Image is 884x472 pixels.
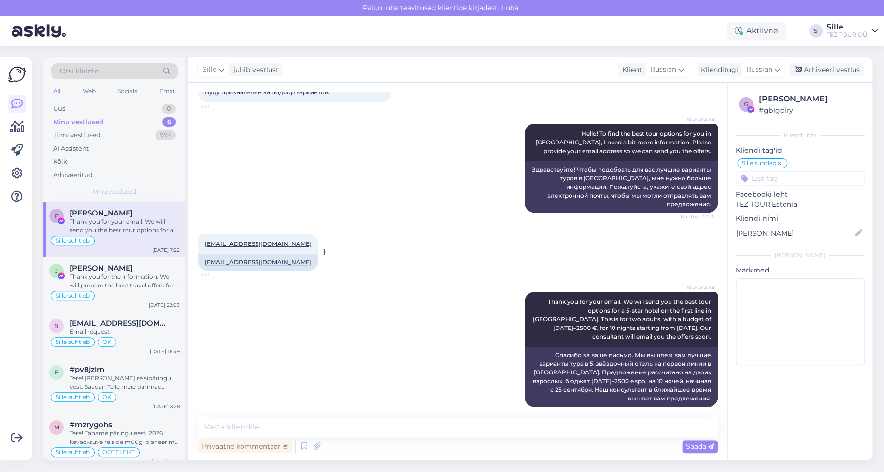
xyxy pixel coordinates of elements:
div: Tere! Täname päringu eest. 2026 kevad-suve reiside müügi planeerime avada oktoobris 2025. Teie pä... [70,429,180,446]
div: [PERSON_NAME] [736,251,865,259]
div: TEZ TOUR OÜ [827,31,868,39]
span: Sille suhtleb [56,238,90,243]
div: S [809,24,823,38]
div: Email [157,85,178,98]
a: [EMAIL_ADDRESS][DOMAIN_NAME] [205,258,312,266]
div: Web [81,85,98,98]
span: Minu vestlused [93,187,136,196]
div: Arhiveeritud [53,171,93,180]
div: Thank you for your email. We will send you the best tour options for a 5-star hotel on the first ... [70,217,180,235]
div: Sille [827,23,868,31]
div: Tere! [PERSON_NAME] reisipäringu eest. Saadan Teile meie parimad pakkumised esimesel võimalusel. ... [70,374,180,391]
p: Märkmed [736,265,865,275]
div: Klient [618,65,642,75]
span: Sille suhtleb [56,293,90,299]
span: AI Assistent [679,116,715,123]
p: Kliendi nimi [736,214,865,224]
a: SilleTEZ TOUR OÜ [827,23,878,39]
div: [DATE] 7:22 [152,246,180,254]
div: Здравствуйте! Чтобы подобрать для вас лучшие варианты туров в [GEOGRAPHIC_DATA], мне нужно больше... [525,161,718,213]
span: Sille [202,64,216,75]
img: Askly Logo [8,65,26,84]
span: 7:21 [201,103,237,110]
div: Kõik [53,157,67,167]
div: [DATE] 16:49 [150,348,180,355]
input: Lisa tag [736,171,865,186]
span: Thank you for your email. We will send you the best tour options for a 5-star hotel on the first ... [533,298,713,340]
span: #pv8jzlrn [70,365,104,374]
div: 99+ [155,130,176,140]
span: Jelena Popkova [70,264,133,272]
span: OK [102,339,112,345]
span: Russian [746,64,772,75]
span: J [55,267,58,274]
span: AI Assistent [679,284,715,291]
span: Luba [499,3,521,12]
span: m [54,424,59,431]
a: [EMAIL_ADDRESS][DOMAIN_NAME] [205,240,312,247]
div: juhib vestlust [229,65,279,75]
span: Sille suhtleb [56,449,90,455]
span: nerotox@gmail.com [70,319,170,328]
span: 7:21 [201,271,237,278]
span: Sille suhtleb [742,160,776,166]
div: [DATE] 22:03 [149,301,180,309]
span: g [744,100,748,108]
div: AI Assistent [53,144,89,154]
div: 0 [162,104,176,114]
div: Tiimi vestlused [53,130,100,140]
div: Kliendi info [736,131,865,140]
div: [DATE] 8:28 [152,403,180,410]
div: Email request [70,328,180,336]
input: Lisa nimi [736,228,854,239]
div: Спасибо за ваше письмо. Мы вышлем вам лучшие варианты тура в 5-звёздочный отель на первой линии в... [525,347,718,407]
div: All [51,85,62,98]
span: Nähtud ✓ 7:21 [679,213,715,220]
span: Otsi kliente [60,66,99,76]
span: 7:22 [679,407,715,415]
div: Klienditugi [697,65,738,75]
div: Privaatne kommentaar [198,440,292,453]
span: p [55,369,59,376]
div: 6 [162,117,176,127]
div: [DATE] 17:16 [151,458,180,465]
div: Thank you for the information. We will prepare the best travel offers for a week-long trip to [GE... [70,272,180,290]
span: Saada [686,442,714,451]
div: Socials [115,85,139,98]
span: Russian [650,64,676,75]
div: [PERSON_NAME] [759,93,862,105]
div: Aktiivne [727,22,786,40]
p: Facebooki leht [736,189,865,200]
span: Hello! To find the best tour options for you in [GEOGRAPHIC_DATA], I need a bit more information.... [536,130,713,155]
span: Sille suhtleb [56,394,90,400]
div: Arhiveeri vestlus [789,63,864,76]
div: Uus [53,104,65,114]
p: TEZ TOUR Estonia [736,200,865,210]
span: OK [102,394,112,400]
span: Роман Владимирович [70,209,133,217]
span: n [54,322,59,329]
span: Р [55,212,59,219]
p: Kliendi tag'id [736,145,865,156]
span: OOTELEHT [102,449,135,455]
div: Minu vestlused [53,117,103,127]
span: #mzrygohs [70,420,112,429]
div: # gb1gdlry [759,105,862,115]
span: Sille suhtleb [56,339,90,345]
